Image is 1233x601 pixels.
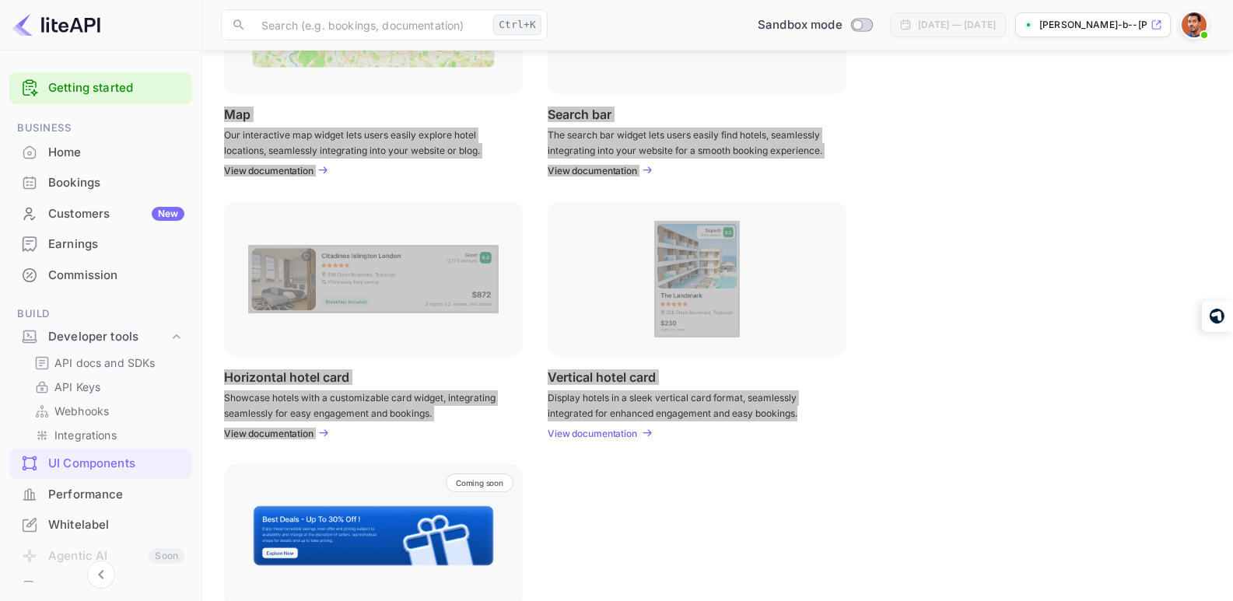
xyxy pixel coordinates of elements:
a: Earnings [9,229,192,258]
div: Home [48,144,184,162]
p: The search bar widget lets users easily find hotels, seamlessly integrating into your website for... [548,128,827,155]
p: View documentation [548,165,637,176]
a: Whitelabel [9,510,192,539]
p: View documentation [548,428,637,439]
div: API docs and SDKs [28,351,186,374]
div: Webhooks [28,400,186,422]
p: Coming soon [456,478,503,487]
p: Horizontal hotel card [224,369,349,384]
span: Build [9,306,192,323]
a: UI Components [9,449,192,477]
a: API docs and SDKs [34,355,180,371]
input: Search (e.g. bookings, documentation) [252,9,487,40]
p: [PERSON_NAME]-b--[PERSON_NAME]-... [1039,18,1147,32]
p: Webhooks [54,403,109,419]
div: Performance [9,480,192,510]
div: Earnings [9,229,192,260]
img: Vertical hotel card Frame [654,221,740,337]
div: Home [9,138,192,168]
div: API Keys [28,376,186,398]
div: Commission [48,267,184,285]
div: Developer tools [48,328,169,346]
button: Collapse navigation [87,561,115,589]
a: CustomersNew [9,199,192,228]
div: Developer tools [9,323,192,351]
div: Whitelabel [48,516,184,534]
span: Sandbox mode [758,16,842,34]
p: View documentation [224,165,314,176]
p: Search bar [548,107,611,121]
a: API Keys [34,379,180,395]
div: Whitelabel [9,510,192,540]
div: Bookings [9,168,192,198]
a: View documentation [224,165,318,176]
a: Performance [9,480,192,508]
div: New [152,207,184,221]
a: View documentation [548,428,642,439]
div: UI Components [48,455,184,473]
p: Display hotels in a sleek vertical card format, seamlessly integrated for enhanced engagement and... [548,390,827,418]
a: Home [9,138,192,166]
div: Switch to Production mode [751,16,878,34]
div: Bookings [48,174,184,192]
p: Our interactive map widget lets users easily explore hotel locations, seamlessly integrating into... [224,128,503,155]
p: Vertical hotel card [548,369,656,384]
span: Business [9,120,192,137]
div: Commission [9,260,192,291]
img: Banner Frame [252,505,495,567]
p: Integrations [54,427,117,443]
img: Yoseph B. Gebremedhin [1182,12,1207,37]
a: Webhooks [34,403,180,419]
a: View documentation [548,165,642,176]
div: Integrations [28,424,186,446]
a: View documentation [224,428,318,439]
div: Getting started [9,72,192,104]
p: API Keys [54,379,100,395]
a: Getting started [48,79,184,97]
div: CustomersNew [9,199,192,229]
a: Bookings [9,168,192,197]
div: UI Components [9,449,192,479]
p: Map [224,107,250,121]
a: Integrations [34,427,180,443]
p: Showcase hotels with a customizable card widget, integrating seamlessly for easy engagement and b... [224,390,503,418]
p: API docs and SDKs [54,355,156,371]
a: Commission [9,260,192,289]
div: API Logs [48,579,184,597]
div: Ctrl+K [493,15,541,35]
div: [DATE] — [DATE] [918,18,996,32]
img: Horizontal hotel card Frame [248,245,499,313]
div: Earnings [48,236,184,253]
div: Performance [48,486,184,504]
div: Customers [48,205,184,223]
p: View documentation [224,428,314,439]
img: LiteAPI logo [12,12,100,37]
